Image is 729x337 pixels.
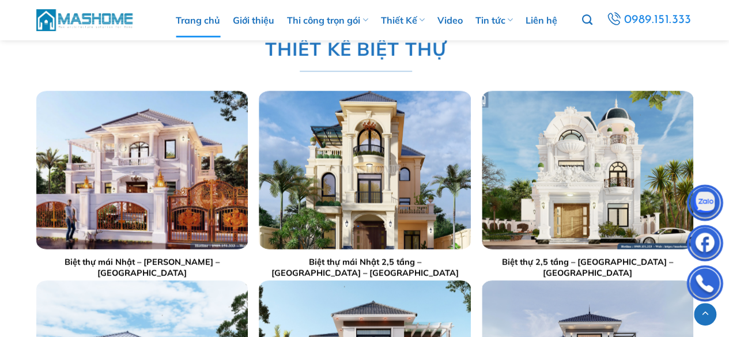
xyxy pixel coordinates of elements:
[526,3,557,37] a: Liên hệ
[624,10,692,30] span: 0989.151.333
[265,258,464,279] a: Biệt thự mái Nhật 2,5 tầng – [GEOGRAPHIC_DATA] – [GEOGRAPHIC_DATA]
[380,3,424,37] a: Thiết Kế
[482,91,693,249] img: Trang chủ 23
[694,303,716,325] a: Lên đầu trang
[259,91,470,249] img: Trang chủ 22
[287,3,368,37] a: Thi công trọn gói
[36,7,134,32] img: MasHome – Tổng Thầu Thiết Kế Và Xây Nhà Trọn Gói
[176,3,220,37] a: Trang chủ
[688,228,722,262] img: Facebook
[688,268,722,302] img: Phone
[265,35,446,64] span: THIẾT KẾ BIỆT THỰ
[605,10,693,31] a: 0989.151.333
[36,91,247,249] img: Trang chủ 21
[475,3,513,37] a: Tin tức
[488,258,688,279] a: Biệt thự 2,5 tầng – [GEOGRAPHIC_DATA] – [GEOGRAPHIC_DATA]
[581,8,592,32] a: Tìm kiếm
[233,3,274,37] a: Giới thiệu
[41,258,241,279] a: Biệt thự mái Nhật – [PERSON_NAME] – [GEOGRAPHIC_DATA]
[437,3,463,37] a: Video
[688,187,722,222] img: Zalo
